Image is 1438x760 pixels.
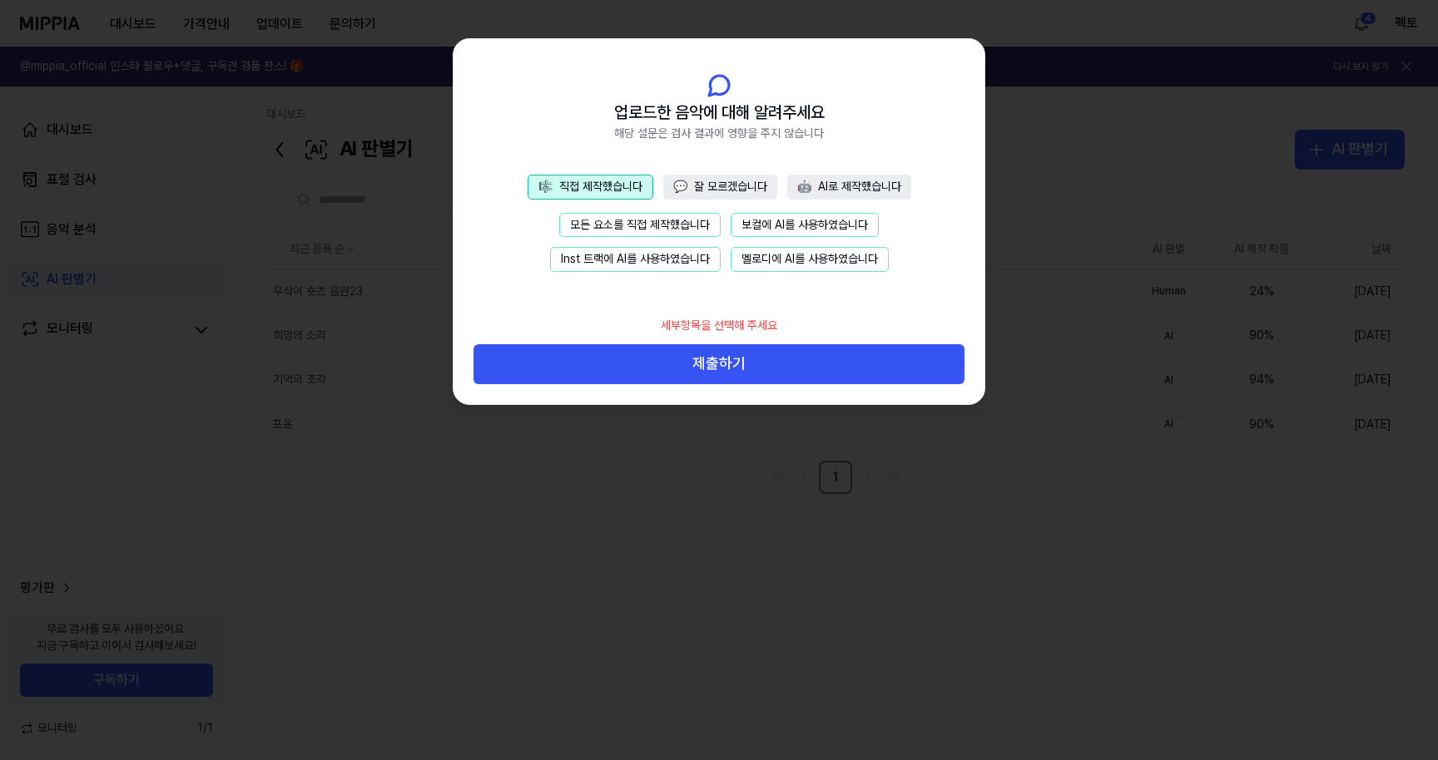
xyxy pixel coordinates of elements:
button: 모든 요소를 직접 제작했습니다 [559,213,721,238]
button: 💬잘 모르겠습니다 [663,175,777,200]
span: 💬 [673,180,687,193]
div: 세부항목을 선택해 주세요 [651,308,787,344]
button: Inst 트랙에 AI를 사용하였습니다 [550,247,721,272]
span: 🎼 [538,180,553,193]
span: 업로드한 음악에 대해 알려주세요 [614,99,825,126]
button: 제출하기 [474,344,964,384]
button: 🎼직접 제작했습니다 [528,175,653,200]
button: 멜로디에 AI를 사용하였습니다 [731,247,889,272]
span: 🤖 [797,180,811,193]
span: 해당 설문은 검사 결과에 영향을 주지 않습니다 [614,126,824,142]
button: 🤖AI로 제작했습니다 [787,175,911,200]
button: 보컬에 AI를 사용하였습니다 [731,213,879,238]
